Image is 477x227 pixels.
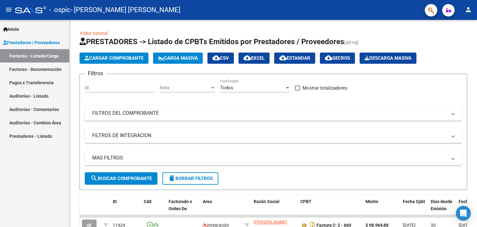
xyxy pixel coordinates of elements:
mat-panel-title: MAS FILTROS [92,155,447,161]
mat-icon: menu [5,6,12,13]
button: Buscar Comprobante [85,172,157,185]
span: Estandar [279,55,310,61]
datatable-header-cell: CAE [141,195,166,222]
div: Open Intercom Messenger [456,206,471,221]
span: Días desde Emisión [431,199,452,211]
a: Video tutorial [79,30,108,36]
span: Fecha Cpbt [403,199,425,204]
span: Carga Masiva [158,55,198,61]
span: Razón Social [254,199,279,204]
span: Borrar Filtros [168,176,213,181]
span: Mostrar totalizadores [302,84,348,92]
mat-panel-title: FILTROS DEL COMPROBANTE [92,110,447,117]
button: Cargar Comprobante [79,53,148,64]
h3: Filtros [85,69,106,78]
datatable-header-cell: Fecha Cpbt [400,195,428,222]
button: Estandar [274,53,315,64]
button: Carga Masiva [153,53,203,64]
span: Buscar Comprobante [90,176,152,181]
span: CAE [144,199,152,204]
span: CSV [212,55,229,61]
mat-icon: delete [168,174,175,182]
mat-icon: cloud_download [325,54,332,62]
span: CPBT [300,199,311,204]
datatable-header-cell: Area [200,195,242,222]
span: ID [113,199,117,204]
datatable-header-cell: Monto [363,195,400,222]
mat-expansion-panel-header: FILTROS DE INTEGRACION [85,128,462,143]
mat-icon: cloud_download [243,54,251,62]
mat-icon: person [465,6,472,13]
mat-expansion-panel-header: MAS FILTROS [85,151,462,165]
span: Area [203,199,212,204]
button: CSV [207,53,234,64]
span: - ospic [49,3,70,17]
datatable-header-cell: Razón Social [251,195,298,222]
mat-expansion-panel-header: FILTROS DEL COMPROBANTE [85,106,462,121]
span: - [PERSON_NAME] [PERSON_NAME] [70,3,180,17]
span: Inicio [3,26,19,33]
button: Gecros [320,53,355,64]
mat-panel-title: FILTROS DE INTEGRACION [92,132,447,139]
mat-icon: cloud_download [279,54,287,62]
button: EXCEL [238,53,270,64]
datatable-header-cell: Días desde Emisión [428,195,456,222]
span: Prestadores / Proveedores [3,39,60,46]
datatable-header-cell: ID [110,195,141,222]
app-download-masive: Descarga masiva de comprobantes (adjuntos) [360,53,416,64]
span: EXCEL [243,55,265,61]
span: PRESTADORES -> Listado de CPBTs Emitidos por Prestadores / Proveedores [79,37,344,46]
span: Todos [220,85,233,90]
span: Descarga Masiva [365,55,411,61]
datatable-header-cell: Facturado x Orden De [166,195,200,222]
span: Cargar Comprobante [84,55,143,61]
button: Descarga Masiva [360,53,416,64]
span: Gecros [325,55,350,61]
span: Area [160,85,210,90]
span: (alt+q) [344,39,359,45]
mat-icon: cloud_download [212,54,220,62]
button: Borrar Filtros [162,172,218,185]
span: Monto [366,199,378,204]
span: Fecha Recibido [459,199,476,211]
mat-icon: search [90,174,98,182]
datatable-header-cell: CPBT [298,195,363,222]
span: Facturado x Orden De [169,199,192,211]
